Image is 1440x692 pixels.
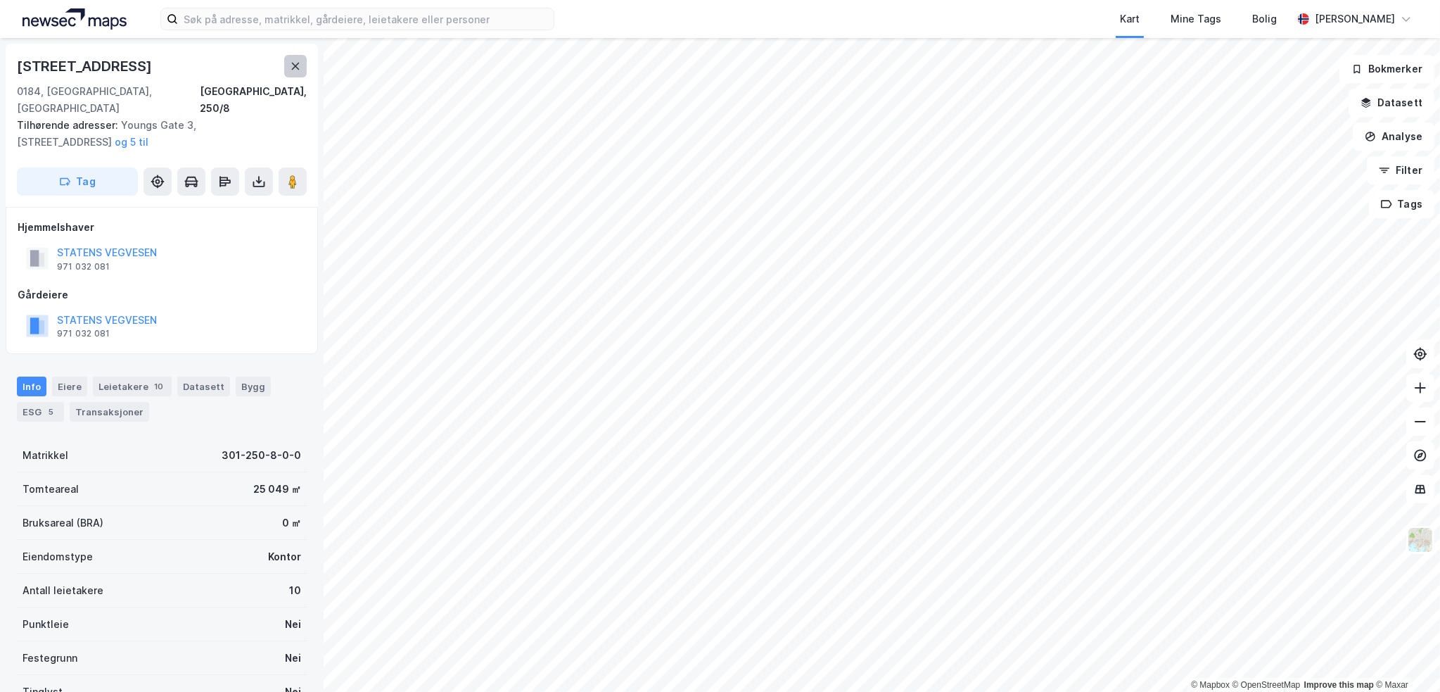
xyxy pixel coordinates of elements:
div: [STREET_ADDRESS] [17,55,155,77]
div: Leietakere [93,377,172,396]
div: Festegrunn [23,650,77,667]
div: Tomteareal [23,481,79,498]
input: Søk på adresse, matrikkel, gårdeiere, leietakere eller personer [178,8,554,30]
button: Tags [1369,190,1434,218]
div: 0184, [GEOGRAPHIC_DATA], [GEOGRAPHIC_DATA] [17,83,200,117]
div: Transaksjoner [70,402,149,422]
div: Bygg [236,377,271,396]
div: Bolig [1252,11,1277,27]
button: Datasett [1349,89,1434,117]
div: Eiere [52,377,87,396]
div: Antall leietakere [23,582,103,599]
div: Datasett [177,377,230,396]
div: Bruksareal (BRA) [23,515,103,531]
div: ESG [17,402,64,422]
div: Kart [1120,11,1140,27]
div: Nei [285,650,301,667]
div: Youngs Gate 3, [STREET_ADDRESS] [17,117,295,151]
a: Mapbox [1191,680,1230,690]
a: OpenStreetMap [1232,680,1301,690]
div: Gårdeiere [18,287,306,303]
div: 5 [44,405,58,419]
button: Analyse [1353,122,1434,151]
div: 10 [151,379,166,394]
button: Filter [1367,156,1434,184]
img: logo.a4113a55bc3d86da70a041830d287a7e.svg [23,8,127,30]
div: 971 032 081 [57,261,110,272]
div: Kontor [268,548,301,565]
div: Eiendomstype [23,548,93,565]
div: 25 049 ㎡ [253,481,301,498]
div: Hjemmelshaver [18,219,306,236]
button: Bokmerker [1339,55,1434,83]
div: Nei [285,616,301,633]
img: Z [1407,527,1434,553]
button: Tag [17,168,138,196]
a: Improve this map [1304,680,1374,690]
div: Matrikkel [23,447,68,464]
div: Info [17,377,46,396]
div: Kontrollprogram for chat [1370,624,1440,692]
span: Tilhørende adresser: [17,119,121,131]
div: [GEOGRAPHIC_DATA], 250/8 [200,83,307,117]
div: 971 032 081 [57,328,110,339]
div: [PERSON_NAME] [1315,11,1395,27]
div: 301-250-8-0-0 [222,447,301,464]
div: 10 [289,582,301,599]
div: 0 ㎡ [282,515,301,531]
div: Mine Tags [1171,11,1221,27]
div: Punktleie [23,616,69,633]
iframe: Chat Widget [1370,624,1440,692]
